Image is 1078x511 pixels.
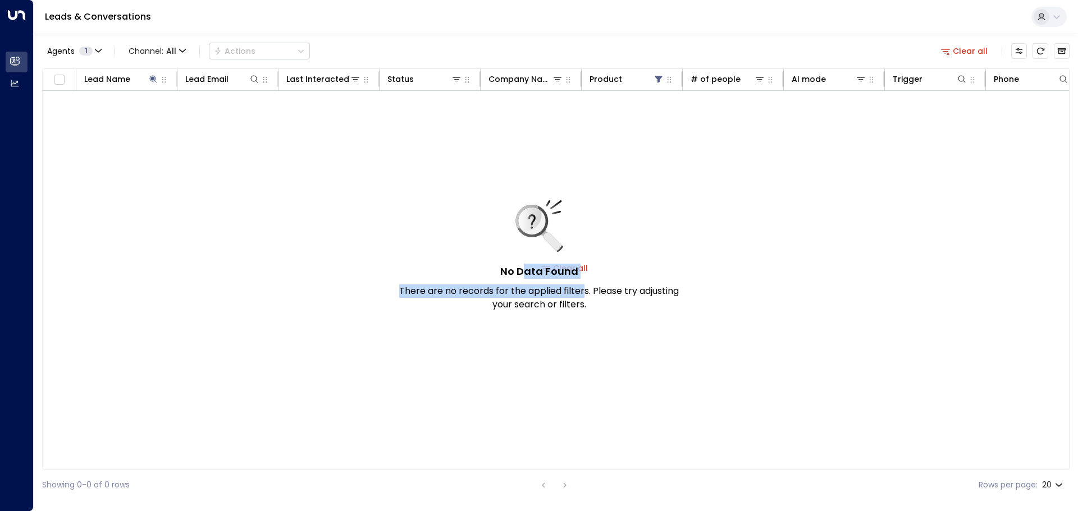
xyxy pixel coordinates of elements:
div: Phone [994,72,1019,86]
span: Refresh [1033,43,1048,59]
h5: No Data Found [500,264,578,279]
a: Leads & Conversations [45,10,151,23]
div: Company Name [488,72,563,86]
button: Customize [1011,43,1027,59]
div: Showing 0-0 of 0 rows [42,479,130,491]
div: 20 [1042,477,1065,493]
span: Channel: [124,43,190,59]
div: Last Interacted [286,72,349,86]
button: Actions [209,43,310,59]
div: Lead Name [84,72,130,86]
div: Status [387,72,414,86]
label: Rows per page: [979,479,1038,491]
div: Product [590,72,664,86]
button: Channel:All [124,43,190,59]
div: Lead Name [84,72,159,86]
button: Clear all [937,43,993,59]
button: Agents1 [42,43,106,59]
div: Status [387,72,462,86]
div: Last Interacted [286,72,361,86]
div: Product [590,72,622,86]
span: All [166,47,176,56]
div: # of people [691,72,741,86]
div: Company Name [488,72,552,86]
div: Lead Email [185,72,260,86]
div: Button group with a nested menu [209,43,310,59]
div: Trigger [893,72,967,86]
div: Phone [994,72,1069,86]
span: 1 [79,47,93,56]
span: Toggle select all [52,73,66,87]
div: Actions [214,46,255,56]
nav: pagination navigation [536,478,572,492]
div: AI mode [792,72,866,86]
div: # of people [691,72,765,86]
div: Lead Email [185,72,229,86]
div: Trigger [893,72,922,86]
button: Archived Leads [1054,43,1070,59]
span: Agents [47,47,75,55]
p: There are no records for the applied filters. Please try adjusting your search or filters. [399,284,679,311]
div: AI mode [792,72,826,86]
